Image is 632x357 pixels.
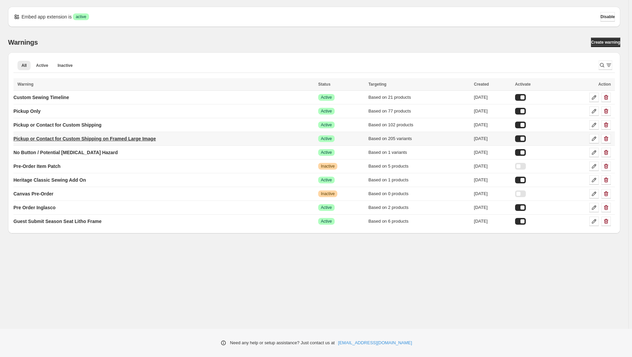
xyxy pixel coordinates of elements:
p: Heritage Classic Sewing Add On [13,177,86,183]
span: Targeting [368,82,386,87]
div: Based on 5 products [368,163,470,170]
span: Inactive [57,63,73,68]
span: Active [321,219,332,224]
div: Based on 6 products [368,218,470,225]
div: [DATE] [474,108,511,115]
a: Pre-Order Item Patch [13,161,60,172]
div: [DATE] [474,190,511,197]
p: Pre-Order Item Patch [13,163,60,170]
a: Custom Sewing Timeline [13,92,69,103]
span: Inactive [321,191,335,196]
p: Canvas Pre-Order [13,190,53,197]
span: Active [321,150,332,155]
span: All [22,63,27,68]
p: Embed app extension is [22,13,72,20]
button: Disable [600,12,615,21]
p: Custom Sewing Timeline [13,94,69,101]
p: No Button / Potential [MEDICAL_DATA] Hazard [13,149,118,156]
p: Pickup Only [13,108,41,115]
div: [DATE] [474,135,511,142]
a: Pickup or Contact for Custom Shipping [13,120,101,130]
span: active [76,14,86,19]
div: Based on 21 products [368,94,470,101]
span: Warning [17,82,34,87]
div: Based on 1 variants [368,149,470,156]
p: Pre Order Inglasco [13,204,55,211]
div: [DATE] [474,204,511,211]
span: Active [36,63,48,68]
span: Active [321,95,332,100]
a: Pickup Only [13,106,41,117]
span: Active [321,205,332,210]
div: [DATE] [474,218,511,225]
a: [EMAIL_ADDRESS][DOMAIN_NAME] [338,340,412,346]
div: [DATE] [474,94,511,101]
div: [DATE] [474,163,511,170]
span: Active [321,122,332,128]
div: [DATE] [474,149,511,156]
span: Status [318,82,331,87]
a: Create warning [591,38,620,47]
p: Pickup or Contact for Custom Shipping [13,122,101,128]
h2: Warnings [8,38,38,46]
span: Created [474,82,489,87]
span: Active [321,136,332,141]
span: Activate [515,82,531,87]
p: Pickup or Contact for Custom Shipping on Framed Large Image [13,135,156,142]
button: Search and filter results [599,60,612,70]
span: Active [321,177,332,183]
span: Active [321,108,332,114]
a: Guest Submit Season Seat Litho Frame [13,216,101,227]
div: Based on 77 products [368,108,470,115]
a: No Button / Potential [MEDICAL_DATA] Hazard [13,147,118,158]
span: Action [598,82,611,87]
a: Pickup or Contact for Custom Shipping on Framed Large Image [13,133,156,144]
a: Pre Order Inglasco [13,202,55,213]
div: [DATE] [474,122,511,128]
a: Heritage Classic Sewing Add On [13,175,86,185]
div: Based on 102 products [368,122,470,128]
div: Based on 0 products [368,190,470,197]
a: Canvas Pre-Order [13,188,53,199]
span: Create warning [591,40,620,45]
div: [DATE] [474,177,511,183]
p: Guest Submit Season Seat Litho Frame [13,218,101,225]
div: Based on 1 products [368,177,470,183]
span: Inactive [321,164,335,169]
span: Disable [600,14,615,19]
div: Based on 2 products [368,204,470,211]
div: Based on 205 variants [368,135,470,142]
